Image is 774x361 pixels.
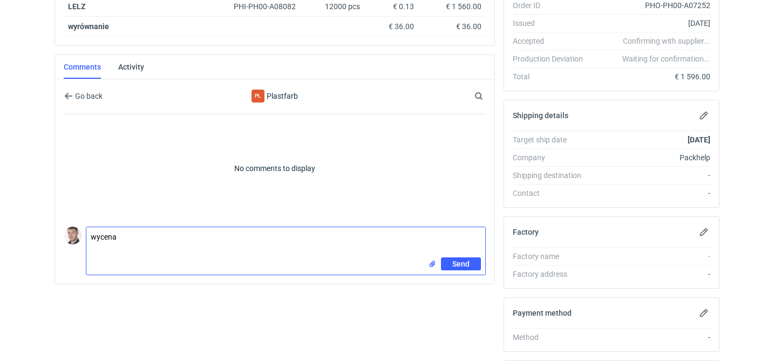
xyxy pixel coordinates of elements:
div: Target ship date [513,134,592,145]
em: Confirming with supplier... [623,37,710,45]
input: Search [472,90,507,103]
div: Method [513,332,592,343]
div: Plastfarb [252,90,264,103]
div: Total [513,71,592,82]
figcaption: Pl [252,90,264,103]
div: Packhelp [592,152,710,163]
textarea: wycena [86,227,485,257]
button: Go back [64,90,103,103]
a: LELZ [68,2,86,11]
h2: Shipping details [513,111,568,120]
button: Send [441,257,481,270]
button: Edit factory details [697,226,710,239]
div: - [592,188,710,199]
div: Accepted [513,36,592,46]
span: Go back [73,92,103,100]
img: Maciej Sikora [64,227,82,244]
h2: Factory [513,228,539,236]
div: € 0.13 [369,1,414,12]
p: No comments to display [64,114,486,222]
h2: Payment method [513,309,572,317]
div: Factory name [513,251,592,262]
div: - [592,170,710,181]
div: Plastfarb [186,90,363,103]
div: - [592,251,710,262]
div: € 36.00 [369,21,414,32]
div: Issued [513,18,592,29]
div: Factory address [513,269,592,280]
strong: wyrównanie [68,22,109,31]
div: - [592,332,710,343]
div: € 1 596.00 [592,71,710,82]
button: Edit payment method [697,306,710,319]
div: - [592,269,710,280]
div: Contact [513,188,592,199]
a: Activity [118,55,144,79]
strong: [DATE] [688,135,710,144]
a: Comments [64,55,101,79]
div: € 1 560.00 [423,1,481,12]
button: Edit shipping details [697,109,710,122]
div: Production Deviation [513,53,592,64]
div: Shipping destination [513,170,592,181]
div: [DATE] [592,18,710,29]
div: € 36.00 [423,21,481,32]
span: Send [452,260,470,268]
em: Waiting for confirmation... [622,53,710,64]
div: PHI-PH00-A08082 [234,1,306,12]
div: Company [513,152,592,163]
